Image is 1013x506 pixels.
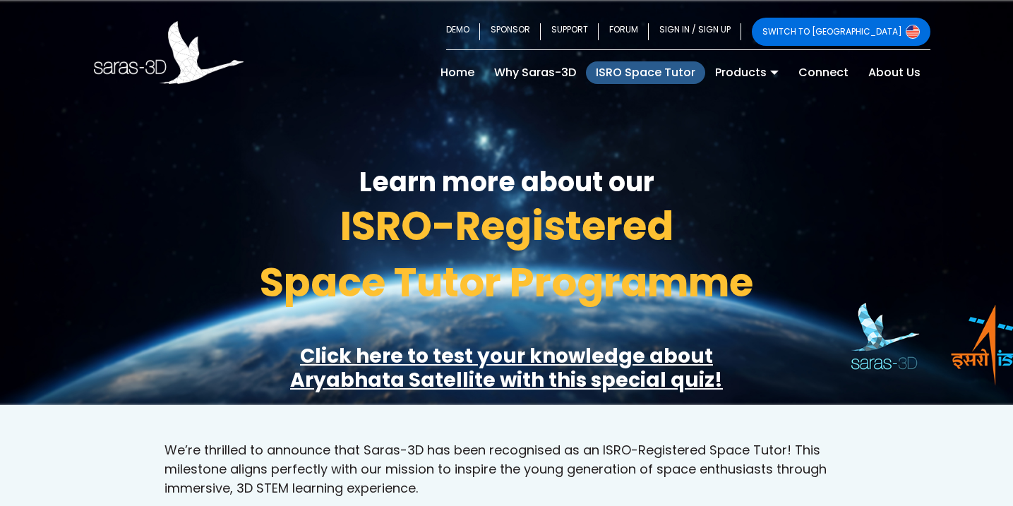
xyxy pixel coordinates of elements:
a: Home [431,61,484,84]
h3: Learn more about our [94,169,920,195]
a: SWITCH TO [GEOGRAPHIC_DATA] [752,18,930,46]
span: ISRO-Registered [340,198,673,254]
a: SIGN IN / SIGN UP [649,18,741,46]
a: ISRO Space Tutor [586,61,705,84]
a: About Us [858,61,930,84]
span: Space Tutor Programme [260,255,753,311]
a: FORUM [599,18,649,46]
a: DEMO [446,18,480,46]
img: Switch to USA [906,25,920,39]
a: Click here to test your knowledge aboutAryabhata Satellite with this special quiz! [290,342,723,394]
a: Products [705,61,789,84]
a: Connect [789,61,858,84]
a: SPONSOR [480,18,541,46]
a: Why Saras-3D [484,61,586,84]
a: SUPPORT [541,18,599,46]
img: Saras 3D [94,21,244,84]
